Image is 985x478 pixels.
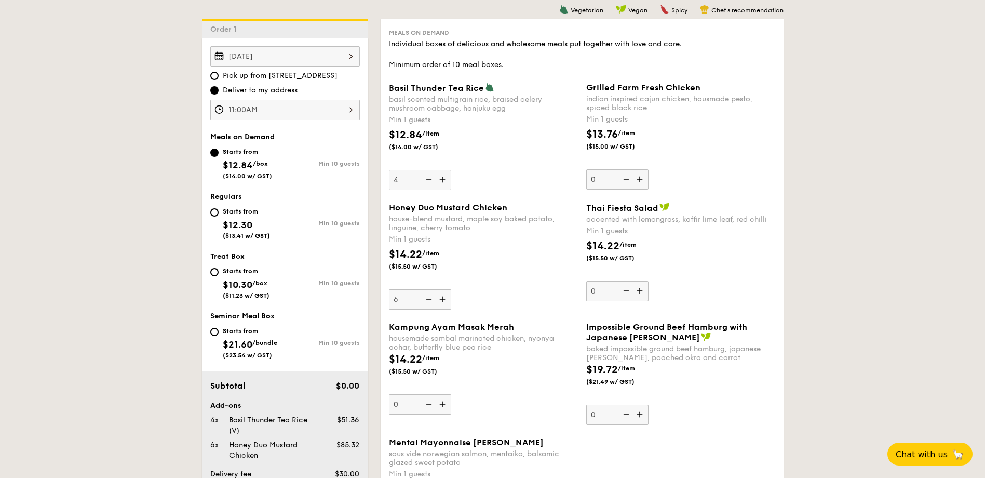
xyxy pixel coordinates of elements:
img: icon-reduce.1d2dbef1.svg [420,170,436,190]
button: Chat with us🦙 [887,443,973,466]
div: Min 1 guests [586,114,775,125]
span: Honey Duo Mustard Chicken [389,203,507,213]
span: ($23.54 w/ GST) [223,352,272,359]
div: accented with lemongrass, kaffir lime leaf, red chilli [586,215,775,224]
span: $0.00 [336,381,359,391]
img: icon-vegan.f8ff3823.svg [616,5,626,14]
input: Event time [210,100,360,120]
input: Starts from$12.30($13.41 w/ GST)Min 10 guests [210,208,219,217]
img: icon-add.58712e84.svg [436,289,451,309]
span: Spicy [671,7,687,14]
img: icon-add.58712e84.svg [633,169,649,189]
div: Min 10 guests [285,160,360,167]
span: 🦙 [952,448,964,460]
span: ($15.50 w/ GST) [586,254,657,262]
div: Starts from [223,327,277,335]
input: Kampung Ayam Masak Merahhousemade sambal marinated chicken, nyonya achar, butterfly blue pea rice... [389,394,451,415]
div: Min 1 guests [586,226,775,236]
input: Honey Duo Mustard Chickenhouse-blend mustard, maple soy baked potato, linguine, cherry tomatoMin ... [389,289,451,310]
img: icon-vegan.f8ff3823.svg [659,203,670,212]
span: Vegan [628,7,647,14]
div: sous vide norwegian salmon, mentaiko, balsamic glazed sweet potato [389,449,578,467]
span: Chef's recommendation [711,7,784,14]
span: $21.60 [223,339,252,350]
span: /item [619,241,637,248]
div: Min 10 guests [285,339,360,347]
span: Meals on Demand [210,132,275,141]
span: Vegetarian [571,7,603,14]
span: $51.36 [337,416,359,424]
span: ($13.41 w/ GST) [223,232,270,240]
span: $14.22 [389,248,422,261]
span: Meals on Demand [389,29,449,36]
span: Subtotal [210,381,246,391]
span: $85.32 [336,441,359,449]
div: basil scented multigrain rice, braised celery mushroom cabbage, hanjuku egg [389,95,578,113]
span: $10.30 [223,279,252,290]
img: icon-vegetarian.fe4039eb.svg [485,83,494,92]
span: /item [618,365,635,372]
div: Honey Duo Mustard Chicken [225,440,319,461]
img: icon-add.58712e84.svg [436,394,451,414]
span: Impossible Ground Beef Hamburg with Japanese [PERSON_NAME] [586,322,747,342]
div: Starts from [223,267,269,275]
img: icon-add.58712e84.svg [436,170,451,190]
img: icon-chef-hat.a58ddaea.svg [700,5,709,14]
span: Treat Box [210,252,245,261]
div: Basil Thunder Tea Rice (V) [225,415,319,436]
img: icon-vegan.f8ff3823.svg [701,332,711,341]
span: $12.30 [223,219,252,231]
div: 4x [206,415,225,426]
img: icon-add.58712e84.svg [633,281,649,301]
div: Min 10 guests [285,220,360,227]
span: Mentai Mayonnaise [PERSON_NAME] [389,437,544,447]
img: icon-vegetarian.fe4039eb.svg [559,5,569,14]
div: Individual boxes of delicious and wholesome meals put together with love and care. Minimum order ... [389,39,775,70]
span: ($21.49 w/ GST) [586,378,657,386]
span: Chat with us [896,449,948,459]
span: $14.22 [586,240,619,253]
img: icon-reduce.1d2dbef1.svg [617,405,633,424]
span: /item [618,129,635,137]
span: $13.76 [586,128,618,141]
span: Regulars [210,192,242,201]
span: /item [422,249,439,257]
div: Min 10 guests [285,280,360,287]
span: Seminar Meal Box [210,312,275,321]
span: ($15.50 w/ GST) [389,262,460,271]
div: Starts from [223,148,272,156]
img: icon-reduce.1d2dbef1.svg [420,289,436,309]
span: /bundle [252,339,277,347]
div: baked impossible ground beef hamburg, japanese [PERSON_NAME], poached okra and carrot [586,344,775,362]
span: ($15.00 w/ GST) [586,142,657,151]
div: Add-ons [210,401,360,411]
span: $14.22 [389,353,422,366]
img: icon-spicy.37a8142b.svg [660,5,669,14]
span: $19.72 [586,364,618,376]
input: Grilled Farm Fresh Chickenindian inspired cajun chicken, housmade pesto, spiced black riceMin 1 g... [586,169,649,190]
span: /box [252,280,267,287]
span: Thai Fiesta Salad [586,203,658,213]
span: ($14.00 w/ GST) [389,143,460,151]
span: $12.84 [389,129,422,141]
span: ($14.00 w/ GST) [223,172,272,180]
img: icon-reduce.1d2dbef1.svg [617,169,633,189]
span: Kampung Ayam Masak Merah [389,322,514,332]
input: Starts from$10.30/box($11.23 w/ GST)Min 10 guests [210,268,219,276]
img: icon-add.58712e84.svg [633,405,649,424]
input: Thai Fiesta Saladaccented with lemongrass, kaffir lime leaf, red chilliMin 1 guests$14.22/item($1... [586,281,649,301]
span: Pick up from [STREET_ADDRESS] [223,71,338,81]
span: /item [422,354,439,362]
span: Deliver to my address [223,85,298,96]
span: Basil Thunder Tea Rice [389,83,484,93]
img: icon-reduce.1d2dbef1.svg [420,394,436,414]
div: housemade sambal marinated chicken, nyonya achar, butterfly blue pea rice [389,334,578,352]
div: 6x [206,440,225,450]
span: $12.84 [223,160,253,171]
input: Starts from$12.84/box($14.00 w/ GST)Min 10 guests [210,149,219,157]
div: indian inspired cajun chicken, housmade pesto, spiced black rice [586,95,775,112]
input: Starts from$21.60/bundle($23.54 w/ GST)Min 10 guests [210,328,219,336]
div: house-blend mustard, maple soy baked potato, linguine, cherry tomato [389,215,578,232]
span: Grilled Farm Fresh Chicken [586,83,700,92]
div: Starts from [223,207,270,216]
